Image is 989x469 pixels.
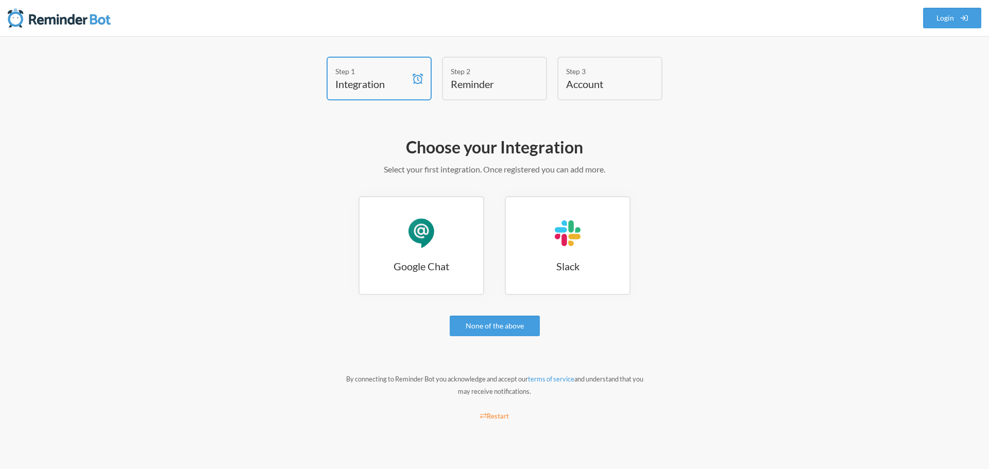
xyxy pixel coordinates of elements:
[335,66,407,77] div: Step 1
[451,77,523,91] h4: Reminder
[360,259,483,273] h3: Google Chat
[506,259,629,273] h3: Slack
[451,66,523,77] div: Step 2
[450,316,540,336] a: None of the above
[566,66,638,77] div: Step 3
[335,77,407,91] h4: Integration
[346,375,643,395] small: By connecting to Reminder Bot you acknowledge and accept our and understand that you may receive ...
[528,375,574,383] a: terms of service
[566,77,638,91] h4: Account
[923,8,982,28] a: Login
[8,8,111,28] img: Reminder Bot
[196,163,793,176] p: Select your first integration. Once registered you can add more.
[480,412,509,420] small: Restart
[196,136,793,158] h2: Choose your Integration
